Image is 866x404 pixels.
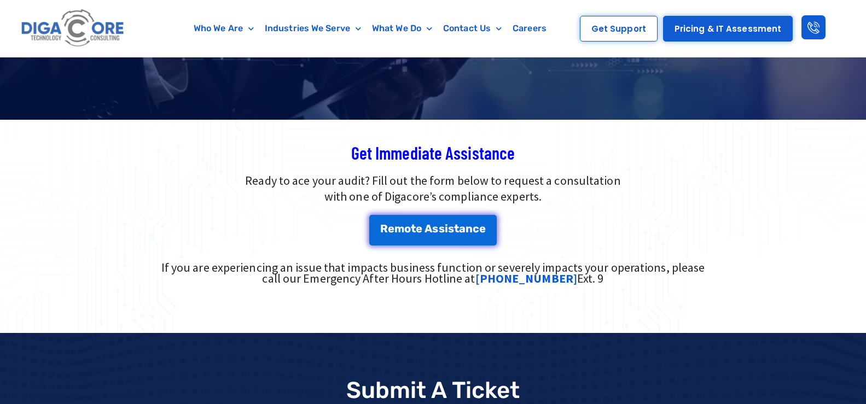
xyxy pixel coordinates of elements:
p: Ready to ace your audit? Fill out the form below to request a consultation with one of Digacore’s... [83,173,783,204]
span: Get Support [591,25,646,33]
a: [PHONE_NUMBER] [475,271,577,286]
p: Submit a Ticket [346,377,520,404]
div: If you are experiencing an issue that impacts business function or severely impacts your operatio... [153,262,713,284]
a: Pricing & IT Assessment [663,16,793,42]
span: R [380,223,388,234]
span: i [445,223,448,234]
a: Remote Assistance [369,215,497,245]
a: Who We Are [188,16,259,41]
span: Pricing & IT Assessment [675,25,781,33]
span: e [479,223,486,234]
span: s [448,223,454,234]
span: s [439,223,445,234]
a: Careers [507,16,552,41]
a: Contact Us [438,16,507,41]
span: Get Immediate Assistance [351,142,515,163]
span: t [411,223,416,234]
span: c [473,223,479,234]
a: Get Support [580,16,658,42]
a: What We Do [367,16,438,41]
span: e [416,223,422,234]
span: t [454,223,459,234]
a: Industries We Serve [259,16,367,41]
span: m [394,223,404,234]
span: e [388,223,394,234]
span: n [466,223,473,234]
span: s [432,223,438,234]
span: A [425,223,432,234]
nav: Menu [173,16,567,41]
span: o [404,223,411,234]
span: a [459,223,466,234]
img: Digacore logo 1 [19,5,128,51]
